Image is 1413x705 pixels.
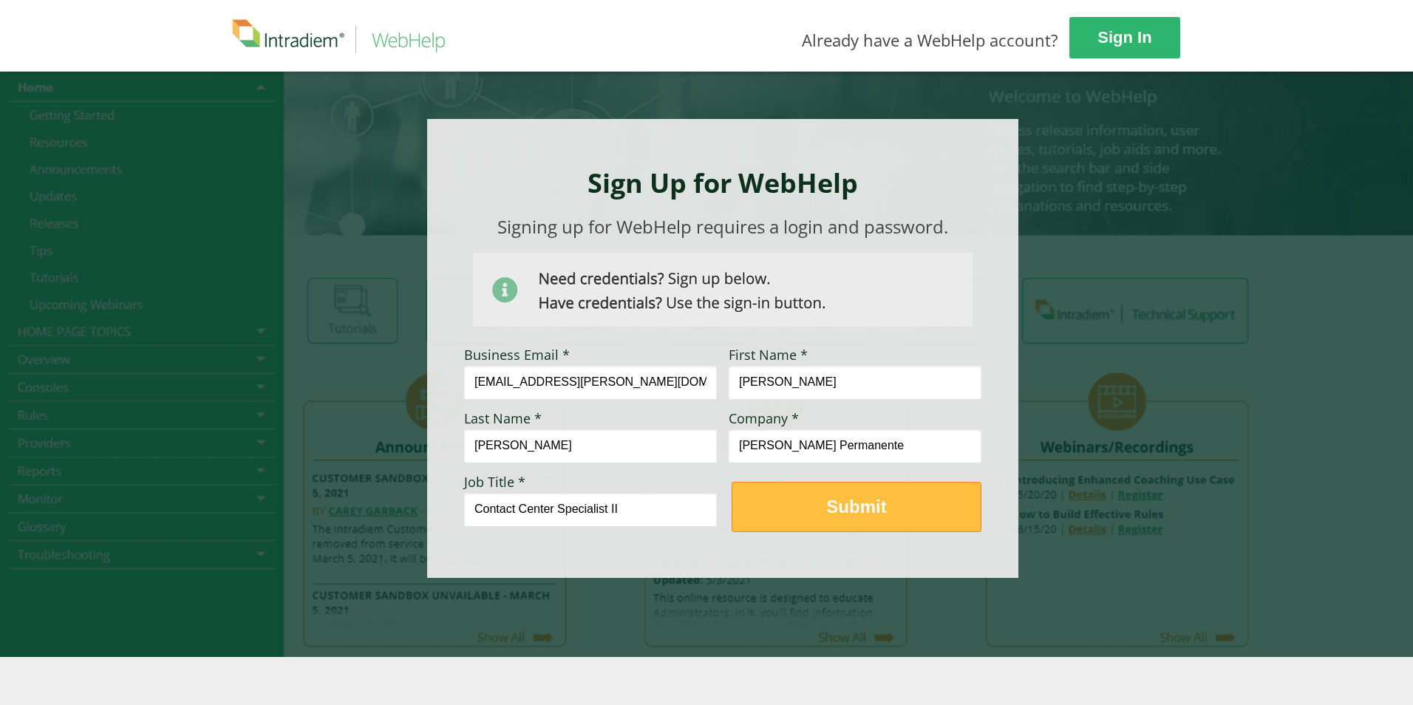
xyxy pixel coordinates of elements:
span: First Name * [729,346,808,364]
span: Business Email * [464,346,570,364]
strong: Sign In [1097,28,1151,47]
span: Company * [729,409,799,427]
img: Need Credentials? Sign up below. Have Credentials? Use the sign-in button. [473,253,973,327]
span: Last Name * [464,409,542,427]
span: Already have a WebHelp account? [802,29,1058,51]
strong: Submit [826,497,886,517]
a: Sign In [1069,17,1180,58]
strong: Sign Up for WebHelp [588,165,858,201]
button: Submit [732,482,981,532]
span: Signing up for WebHelp requires a login and password. [497,214,948,239]
span: Job Title * [464,473,525,491]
